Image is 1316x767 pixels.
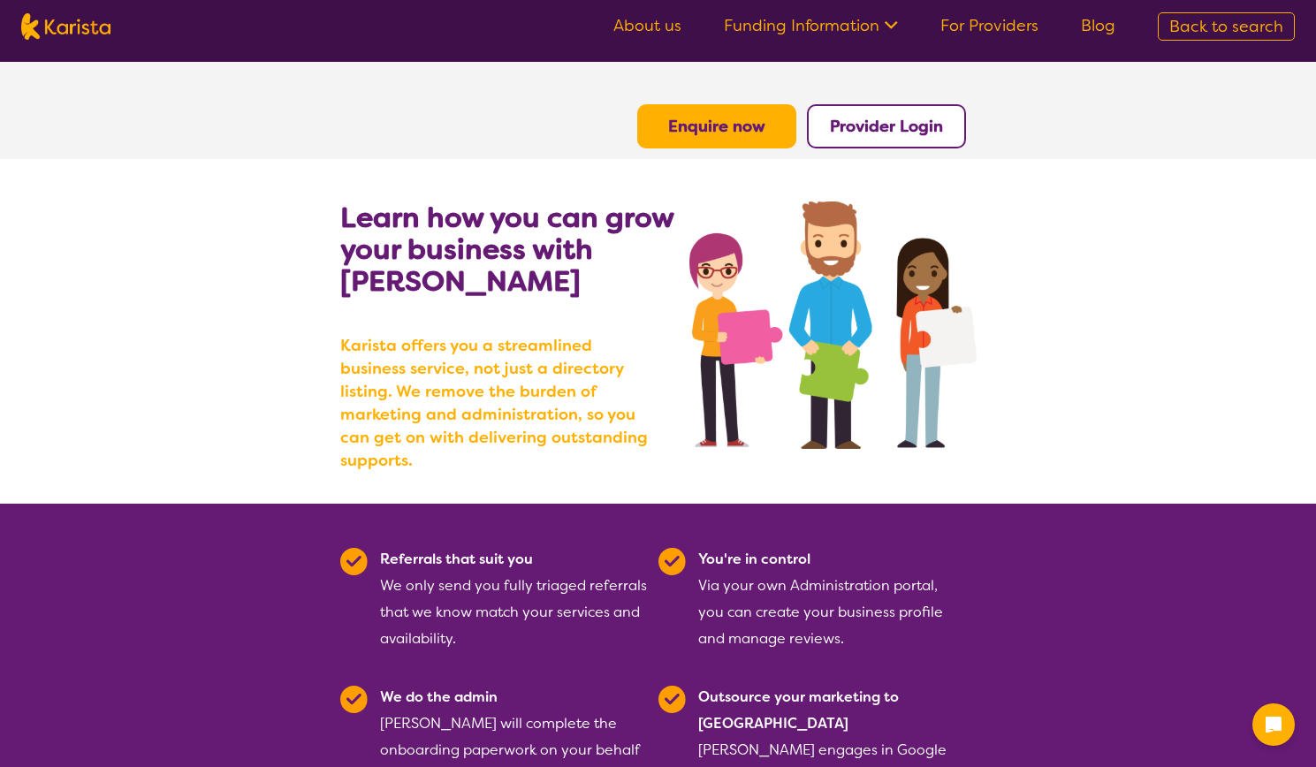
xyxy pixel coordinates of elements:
div: Via your own Administration portal, you can create your business profile and manage reviews. [698,546,966,652]
span: Back to search [1169,16,1283,37]
b: Outsource your marketing to [GEOGRAPHIC_DATA] [698,687,899,733]
b: Referrals that suit you [380,550,533,568]
a: Provider Login [830,116,943,137]
button: Provider Login [807,104,966,148]
b: You're in control [698,550,810,568]
a: Blog [1081,15,1115,36]
img: Karista logo [21,13,110,40]
b: Learn how you can grow your business with [PERSON_NAME] [340,199,673,300]
img: grow your business with Karista [689,201,976,449]
b: Karista offers you a streamlined business service, not just a directory listing. We remove the bu... [340,334,658,472]
a: For Providers [940,15,1038,36]
div: We only send you fully triaged referrals that we know match your services and availability. [380,546,648,652]
img: Tick [340,548,368,575]
a: Back to search [1158,12,1295,41]
img: Tick [658,686,686,713]
img: Tick [340,686,368,713]
b: We do the admin [380,687,498,706]
a: Funding Information [724,15,898,36]
a: Enquire now [668,116,765,137]
img: Tick [658,548,686,575]
button: Enquire now [637,104,796,148]
a: About us [613,15,681,36]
